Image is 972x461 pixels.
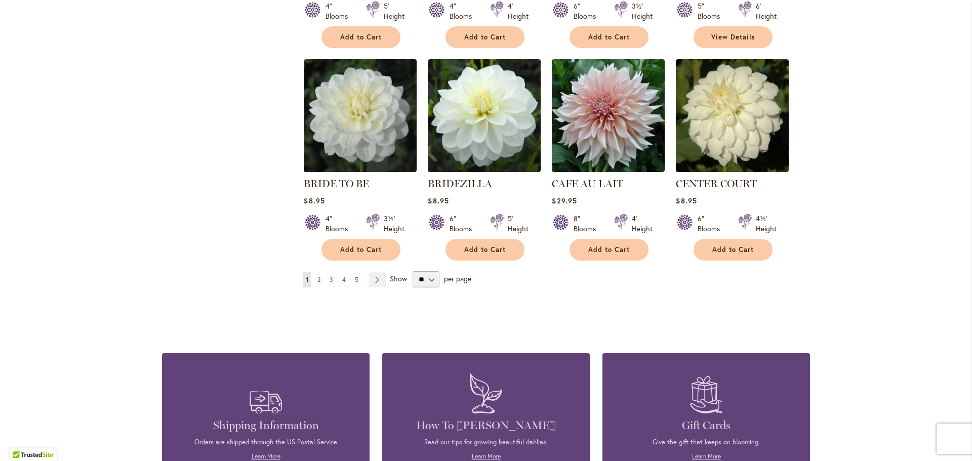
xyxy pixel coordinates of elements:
[321,239,400,261] button: Add to Cart
[340,272,348,287] a: 4
[676,196,697,205] span: $8.95
[711,33,755,41] span: View Details
[340,245,382,254] span: Add to Cart
[444,274,471,283] span: per page
[676,178,757,190] a: CENTER COURT
[574,1,602,21] div: 6" Blooms
[632,1,653,21] div: 3½' Height
[304,196,325,205] span: $8.95
[692,452,721,460] a: Learn More
[342,276,346,283] span: 4
[574,214,602,234] div: 8" Blooms
[397,438,575,447] p: Read our tips for growing beautiful dahlias.
[304,59,417,172] img: BRIDE TO BE
[321,26,400,48] button: Add to Cart
[508,1,529,21] div: 4' Height
[355,276,358,283] span: 5
[676,59,789,172] img: CENTER COURT
[552,164,665,174] a: Café Au Lait
[428,164,541,174] a: BRIDEZILLA
[177,438,354,447] p: Orders are shipped through the US Postal Service
[326,214,354,234] div: 4" Blooms
[570,26,649,48] button: Add to Cart
[464,245,506,254] span: Add to Cart
[445,239,524,261] button: Add to Cart
[552,59,665,172] img: Café Au Lait
[330,276,333,283] span: 3
[428,178,492,190] a: BRIDEZILLA
[8,425,36,453] iframe: Launch Accessibility Center
[450,1,478,21] div: 4" Blooms
[694,26,773,48] a: View Details
[698,214,726,234] div: 6" Blooms
[552,178,623,190] a: CAFE AU LAIT
[508,214,529,234] div: 5' Height
[384,1,404,21] div: 5' Height
[390,274,407,283] span: Show
[552,196,577,205] span: $29.95
[588,245,630,254] span: Add to Cart
[445,26,524,48] button: Add to Cart
[252,452,280,460] a: Learn More
[618,418,795,433] h4: Gift Cards
[756,1,777,21] div: 6' Height
[472,452,501,460] a: Learn More
[352,272,361,287] a: 5
[384,214,404,234] div: 3½' Height
[428,196,449,205] span: $8.95
[570,239,649,261] button: Add to Cart
[397,418,575,433] h4: How To [PERSON_NAME]
[450,214,478,234] div: 6" Blooms
[712,245,754,254] span: Add to Cart
[306,276,308,283] span: 1
[676,164,789,174] a: CENTER COURT
[464,33,506,41] span: Add to Cart
[327,272,336,287] a: 3
[588,33,630,41] span: Add to Cart
[632,214,653,234] div: 4' Height
[428,59,541,172] img: BRIDEZILLA
[340,33,382,41] span: Add to Cart
[618,438,795,447] p: Give the gift that keeps on blooming.
[317,276,320,283] span: 2
[326,1,354,21] div: 4" Blooms
[694,239,773,261] button: Add to Cart
[756,214,777,234] div: 4½' Height
[698,1,726,21] div: 5" Blooms
[315,272,323,287] a: 2
[304,164,417,174] a: BRIDE TO BE
[177,418,354,433] h4: Shipping Information
[304,178,369,190] a: BRIDE TO BE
